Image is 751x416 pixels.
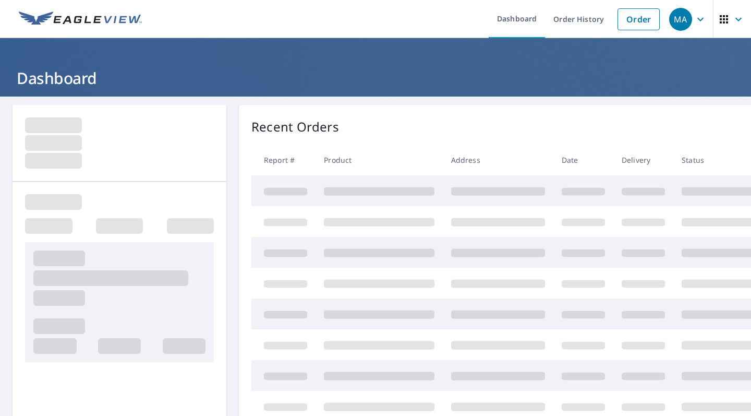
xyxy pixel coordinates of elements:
p: Recent Orders [251,117,339,136]
div: MA [669,8,692,31]
th: Report # [251,145,316,175]
th: Date [553,145,613,175]
th: Product [316,145,443,175]
a: Order [617,8,660,30]
h1: Dashboard [13,67,738,89]
th: Delivery [613,145,673,175]
img: EV Logo [19,11,142,27]
th: Address [443,145,553,175]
